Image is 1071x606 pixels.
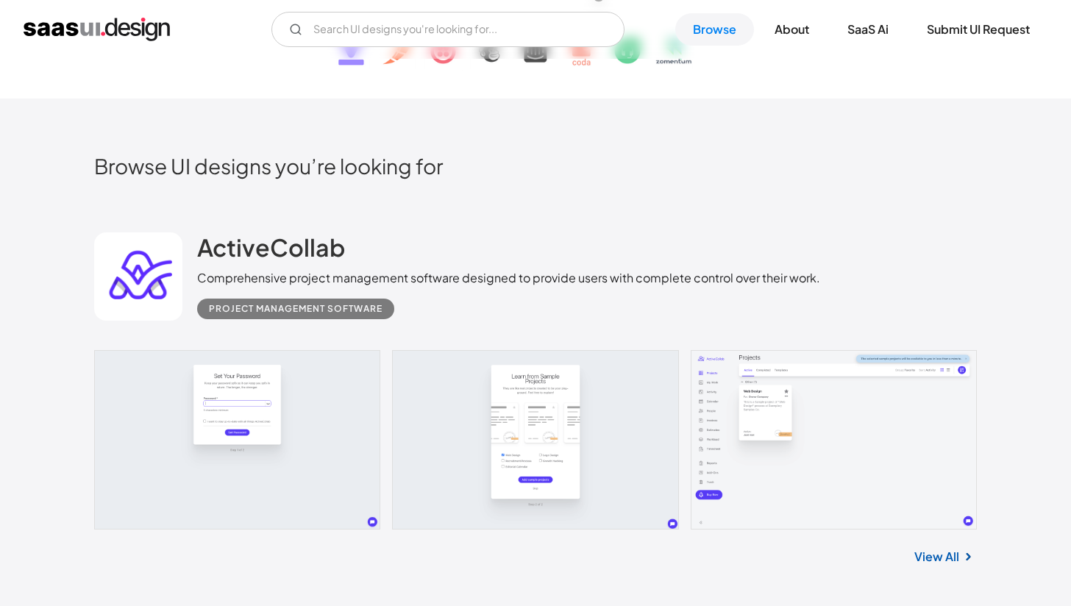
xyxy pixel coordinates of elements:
a: Submit UI Request [909,13,1047,46]
h2: ActiveCollab [197,232,345,262]
a: About [757,13,827,46]
a: View All [914,548,959,566]
h2: Browse UI designs you’re looking for [94,153,977,179]
div: Comprehensive project management software designed to provide users with complete control over th... [197,269,820,287]
div: Project Management Software [209,300,382,318]
a: Browse [675,13,754,46]
a: home [24,18,170,41]
a: SaaS Ai [830,13,906,46]
input: Search UI designs you're looking for... [271,12,625,47]
form: Email Form [271,12,625,47]
a: ActiveCollab [197,232,345,269]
